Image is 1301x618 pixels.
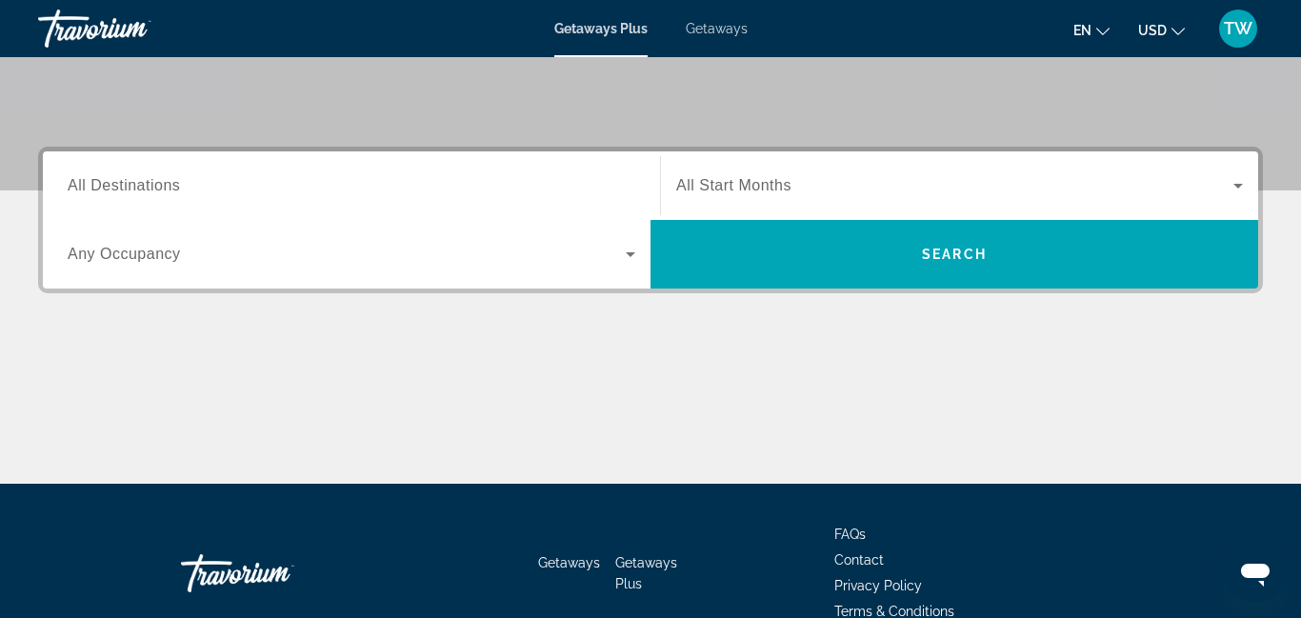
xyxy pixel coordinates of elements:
span: All Destinations [68,177,180,193]
button: Search [650,220,1258,289]
iframe: Button to launch messaging window [1225,542,1286,603]
span: Any Occupancy [68,246,181,262]
span: TW [1224,19,1252,38]
a: Getaways [538,555,600,570]
span: All Start Months [676,177,791,193]
button: User Menu [1213,9,1263,49]
span: USD [1138,23,1167,38]
button: Change language [1073,16,1110,44]
a: Privacy Policy [834,578,922,593]
a: Getaways Plus [554,21,648,36]
a: Contact [834,552,884,568]
span: en [1073,23,1091,38]
button: Change currency [1138,16,1185,44]
a: Travorium [38,4,229,53]
a: Getaways [686,21,748,36]
a: Travorium [181,545,371,602]
a: Getaways Plus [615,555,677,591]
a: FAQs [834,527,866,542]
span: Search [922,247,987,262]
div: Search widget [43,151,1258,289]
